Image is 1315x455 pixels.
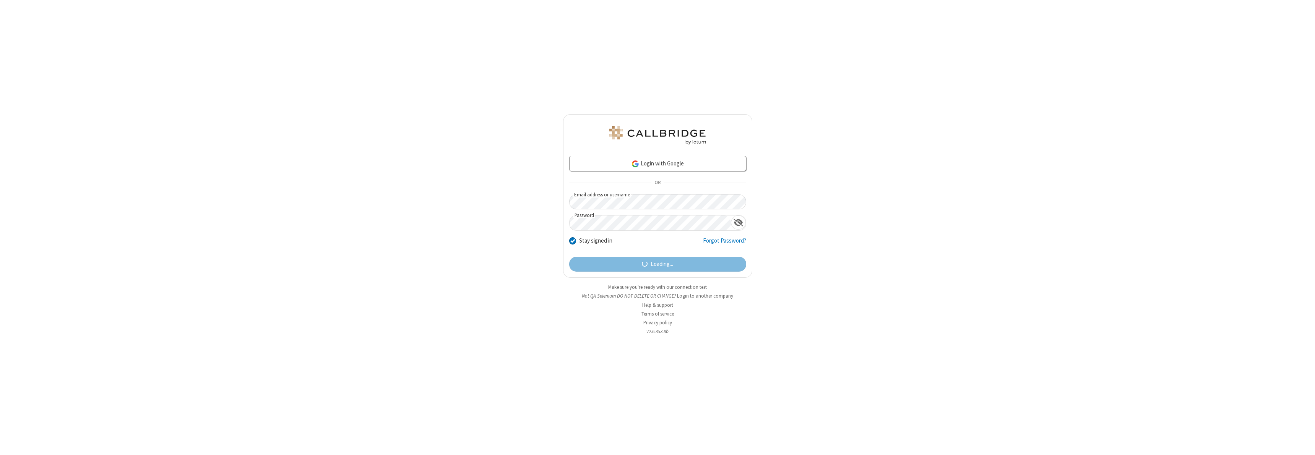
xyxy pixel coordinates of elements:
[570,215,731,230] input: Password
[608,126,707,144] img: QA Selenium DO NOT DELETE OR CHANGE
[642,302,673,308] a: Help & support
[608,284,707,290] a: Make sure you're ready with our connection test
[651,260,673,269] span: Loading...
[569,194,746,209] input: Email address or username
[643,319,672,326] a: Privacy policy
[579,236,612,245] label: Stay signed in
[731,215,746,230] div: Show password
[569,156,746,171] a: Login with Google
[563,328,752,335] li: v2.6.353.8b
[703,236,746,251] a: Forgot Password?
[641,311,674,317] a: Terms of service
[631,160,640,168] img: google-icon.png
[569,257,746,272] button: Loading...
[677,292,733,300] button: Login to another company
[651,178,664,188] span: OR
[563,292,752,300] li: Not QA Selenium DO NOT DELETE OR CHANGE?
